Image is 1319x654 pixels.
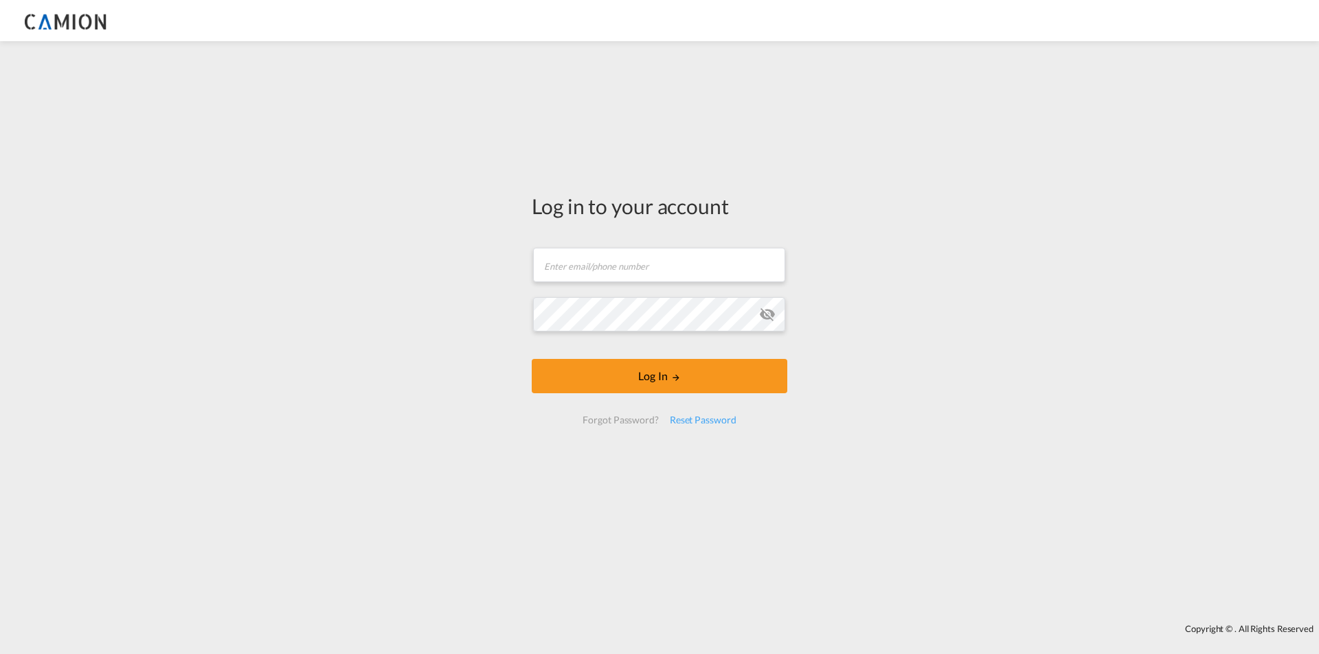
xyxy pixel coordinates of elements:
[532,359,787,393] button: LOGIN
[577,408,664,432] div: Forgot Password?
[532,191,787,220] div: Log in to your account
[533,248,785,282] input: Enter email/phone number
[759,306,776,323] md-icon: icon-eye-off
[21,5,113,36] img: 05c02a603cfc11efa1b81fce21b124fa.png
[664,408,742,432] div: Reset Password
